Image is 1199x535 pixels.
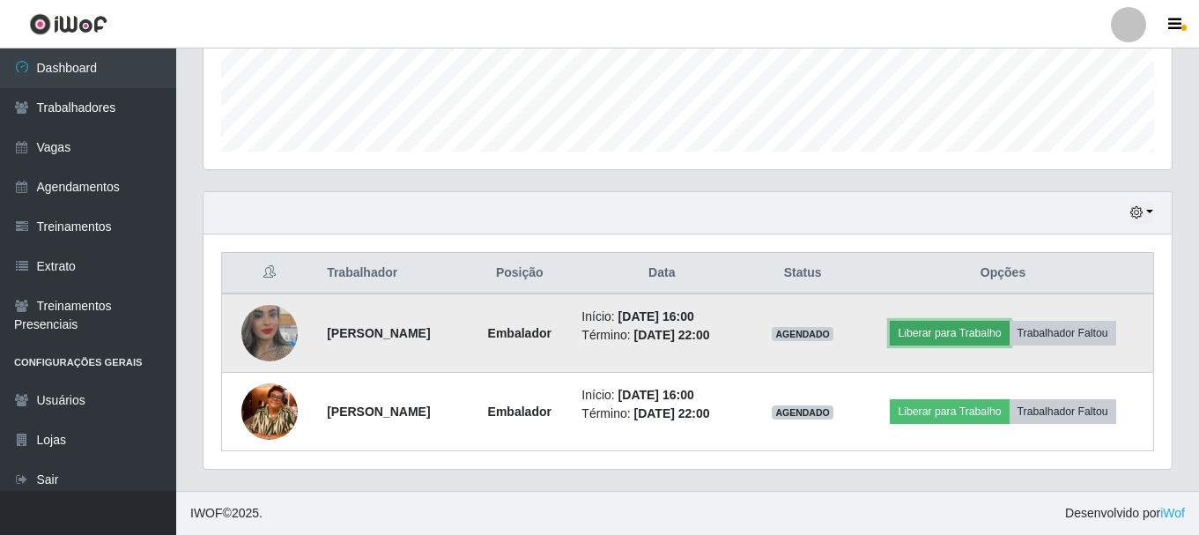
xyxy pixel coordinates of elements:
li: Início: [581,308,742,326]
img: 1653531676872.jpeg [241,283,298,383]
li: Término: [581,405,742,423]
th: Status [752,253,853,294]
span: AGENDADO [772,327,833,341]
time: [DATE] 16:00 [618,309,694,323]
time: [DATE] 22:00 [633,406,709,420]
span: Desenvolvido por [1065,504,1185,523]
img: CoreUI Logo [29,13,107,35]
th: Posição [468,253,571,294]
strong: [PERSON_NAME] [327,405,430,419]
strong: [PERSON_NAME] [327,326,430,340]
time: [DATE] 22:00 [633,328,709,342]
a: iWof [1160,506,1185,520]
span: © 2025 . [190,504,263,523]
span: AGENDADO [772,405,833,420]
button: Trabalhador Faltou [1010,321,1116,346]
strong: Embalador [488,405,551,419]
button: Liberar para Trabalho [890,399,1009,424]
li: Início: [581,386,742,405]
button: Liberar para Trabalho [890,321,1009,346]
th: Opções [853,253,1153,294]
th: Trabalhador [316,253,468,294]
strong: Embalador [488,326,551,340]
button: Trabalhador Faltou [1010,399,1116,424]
li: Término: [581,326,742,345]
th: Data [571,253,752,294]
img: 1756518881096.jpeg [241,361,298,462]
span: IWOF [190,506,223,520]
time: [DATE] 16:00 [618,388,694,402]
